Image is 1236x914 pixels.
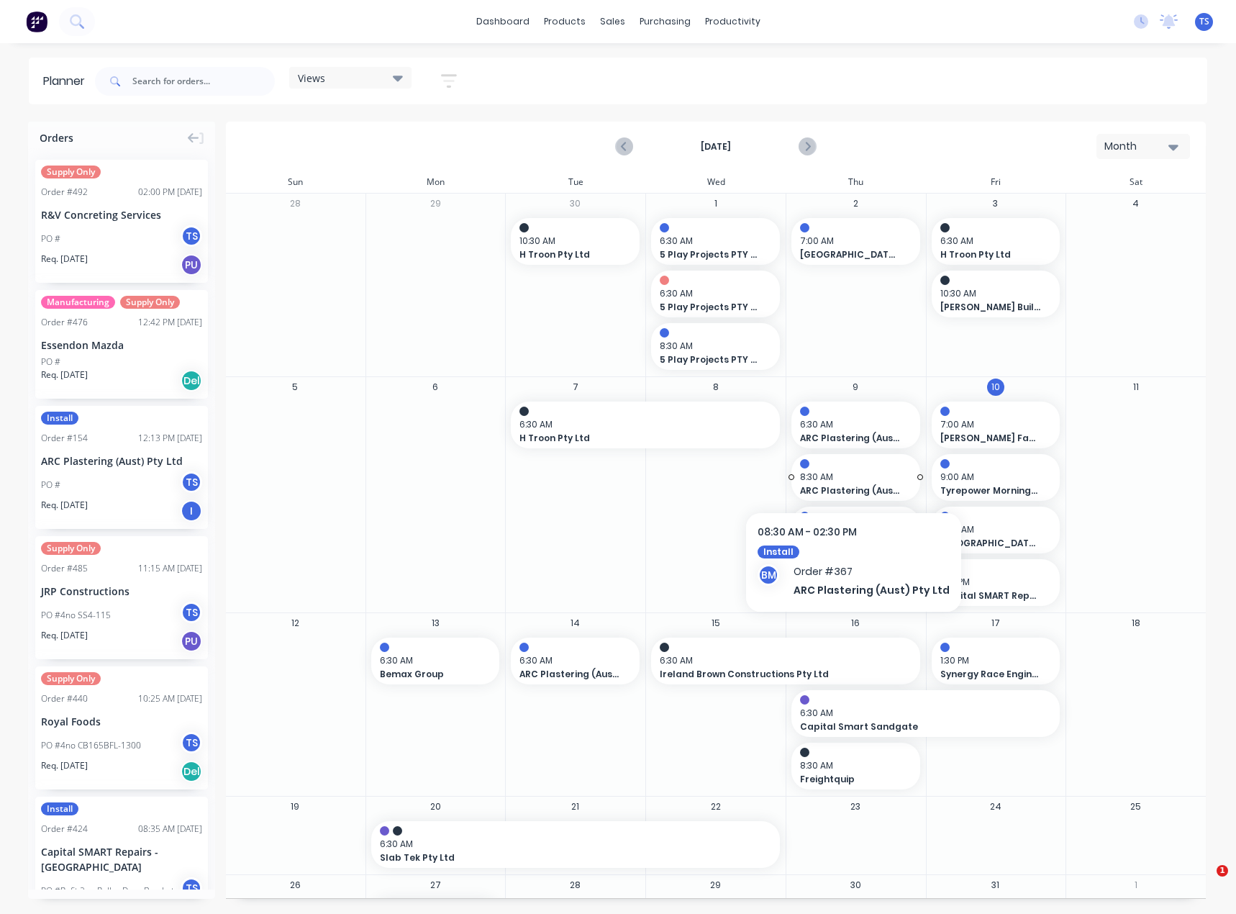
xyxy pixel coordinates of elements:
[40,130,73,145] span: Orders
[940,418,1045,431] span: 7:00 AM
[651,638,919,684] div: 6:30 AMIreland Brown Constructions Pty Ltd
[932,402,1060,448] div: 7:00 AM[PERSON_NAME] Factory
[181,761,202,782] div: Del
[519,432,745,445] span: H Troon Pty Ltd
[800,707,1045,720] span: 6:30 AM
[800,235,904,248] span: 7:00 AM
[41,186,88,199] div: Order # 492
[660,340,764,353] span: 8:30 AM
[427,195,444,212] button: 29
[469,11,537,32] a: dashboard
[707,379,724,396] button: 8
[380,851,732,864] span: Slab Tek Pty Ltd
[380,668,480,681] span: Bemax Group
[987,195,1004,212] button: 3
[932,454,1060,501] div: 9:00 AMTyrepower Mornington
[41,166,101,178] span: Supply Only
[519,418,764,431] span: 6:30 AM
[800,759,904,772] span: 8:30 AM
[940,537,1040,550] span: [GEOGRAPHIC_DATA][PERSON_NAME]
[41,714,202,729] div: Royal Foods
[371,638,500,684] div: 6:30 AMBemax Group
[41,356,60,368] div: PO #
[41,542,101,555] span: Supply Only
[800,432,900,445] span: ARC Plastering (Aust) Pty Ltd
[132,67,275,96] input: Search for orders...
[1127,195,1145,212] button: 4
[41,884,178,897] div: PO #Refit 2no Roller Door Brackets
[511,638,640,684] div: 6:30 AMARC Plastering (Aust) Pty Ltd
[181,370,202,392] div: Del
[567,877,584,894] button: 28
[427,615,444,632] button: 13
[41,844,202,874] div: Capital SMART Repairs - [GEOGRAPHIC_DATA]
[286,877,304,894] button: 26
[940,654,1045,667] span: 1:30 PM
[940,248,1040,261] span: H Troon Pty Ltd
[617,137,633,155] button: Previous page
[1127,798,1145,815] button: 25
[181,732,202,754] div: TS
[120,296,180,309] span: Supply Only
[286,798,304,815] button: 19
[940,589,1040,602] span: Capital SMART Repairs - [GEOGRAPHIC_DATA]
[940,523,1045,536] span: 11:00 AM
[651,218,780,265] div: 6:30 AM5 Play Projects PTY LTD
[138,316,202,329] div: 12:42 PM [DATE]
[41,253,88,266] span: Req. [DATE]
[847,195,864,212] button: 2
[800,720,1026,733] span: Capital Smart Sandgate
[427,877,444,894] button: 27
[511,402,779,448] div: 6:30 AMH Troon Pty Ltd
[987,877,1004,894] button: 31
[660,301,760,314] span: 5 Play Projects PTY LTD
[427,798,444,815] button: 20
[1104,139,1171,154] div: Month
[645,171,786,193] div: Wed
[41,338,202,353] div: Essendon Mazda
[940,471,1045,484] span: 9:00 AM
[786,171,926,193] div: Thu
[380,654,484,667] span: 6:30 AM
[660,353,760,366] span: 5 Play Projects PTY LTD
[660,235,764,248] span: 6:30 AM
[800,484,900,497] span: ARC Plastering (Aust) Pty Ltd
[644,140,788,153] strong: [DATE]
[138,432,202,445] div: 12:13 PM [DATE]
[41,629,88,642] span: Req. [DATE]
[41,499,88,512] span: Req. [DATE]
[371,821,780,868] div: 6:30 AMSlab Tek Pty Ltd
[799,137,815,155] button: Next page
[41,759,88,772] span: Req. [DATE]
[932,507,1060,553] div: 11:00 AM[GEOGRAPHIC_DATA][PERSON_NAME]
[707,798,724,815] button: 22
[41,453,202,469] div: ARC Plastering (Aust) Pty Ltd
[567,379,584,396] button: 7
[181,471,202,493] div: TS
[41,479,60,492] div: PO #
[800,471,904,484] span: 8:30 AM
[138,692,202,705] div: 10:25 AM [DATE]
[505,171,645,193] div: Tue
[932,218,1060,265] div: 6:30 AMH Troon Pty Ltd
[286,615,304,632] button: 12
[26,11,47,32] img: Factory
[41,609,111,622] div: PO #4no SS4-115
[632,11,698,32] div: purchasing
[940,287,1045,300] span: 10:30 AM
[932,559,1060,606] div: 1:00 PMCapital SMART Repairs - [GEOGRAPHIC_DATA]
[1187,865,1222,900] iframe: Intercom live chat
[791,454,920,501] div: 8:30 AMARC Plastering (Aust) Pty Ltd
[847,798,864,815] button: 23
[660,248,760,261] span: 5 Play Projects PTY LTD
[791,507,920,553] div: 12:30 PMWAM [GEOGRAPHIC_DATA]
[181,254,202,276] div: PU
[41,412,78,425] span: Install
[41,207,202,222] div: R&V Concreting Services
[932,271,1060,317] div: 10:30 AM[PERSON_NAME] Builders - [GEOGRAPHIC_DATA]
[651,323,780,370] div: 8:30 AM5 Play Projects PTY LTD
[43,73,92,90] div: Planner
[940,484,1040,497] span: Tyrepower Mornington
[286,379,304,396] button: 5
[791,743,920,789] div: 8:30 AMFreightquip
